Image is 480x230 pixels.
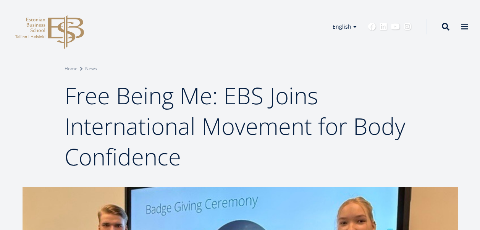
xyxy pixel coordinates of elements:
a: Linkedin [380,23,387,31]
a: Youtube [391,23,400,31]
a: Instagram [404,23,411,31]
span: Free Being Me: EBS Joins International Movement for Body Confidence [65,80,406,172]
a: News [85,65,97,73]
a: Facebook [368,23,376,31]
a: Home [65,65,78,73]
